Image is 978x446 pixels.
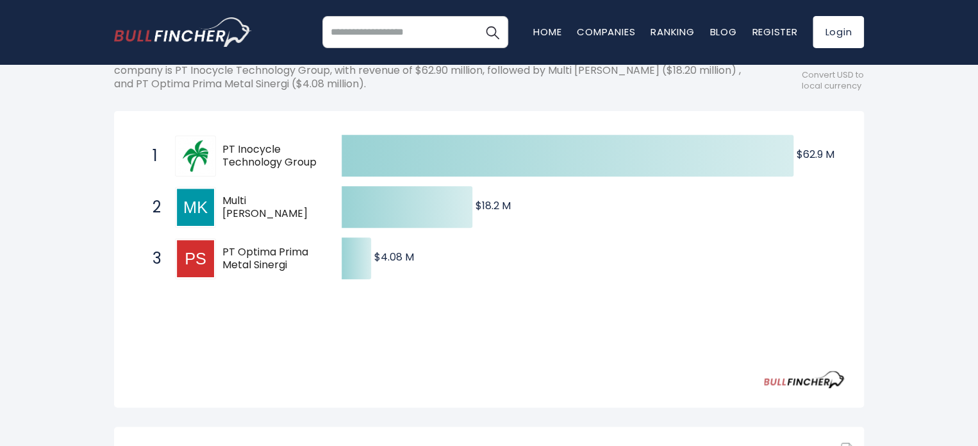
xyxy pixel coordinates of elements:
a: Login [813,16,864,48]
span: 3 [146,248,159,270]
a: Register [752,25,797,39]
span: PT Inocycle Technology Group [222,143,319,170]
img: bullfincher logo [114,17,252,47]
img: PT Inocycle Technology Group [177,137,214,175]
text: $62.9 M [797,147,834,162]
a: Home [533,25,561,39]
span: 2 [146,196,159,218]
span: PT Optima Prima Metal Sinergi [222,246,319,273]
button: Search [476,16,508,48]
span: Multi [PERSON_NAME] [222,194,319,221]
text: $4.08 M [374,250,414,264]
text: $18.2 M [476,198,511,213]
img: PT Optima Prima Metal Sinergi [177,240,214,277]
a: Ranking [651,25,694,39]
span: Convert USD to local currency [802,70,864,92]
a: Companies [577,25,635,39]
p: The following shows the ranking of the largest Indonesian companies by revenue(TTM). The top-rank... [114,51,749,90]
span: 1 [146,145,159,167]
a: Blog [709,25,736,39]
img: Multi Hanna Kreasindo [177,189,214,226]
a: Go to homepage [114,17,252,47]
